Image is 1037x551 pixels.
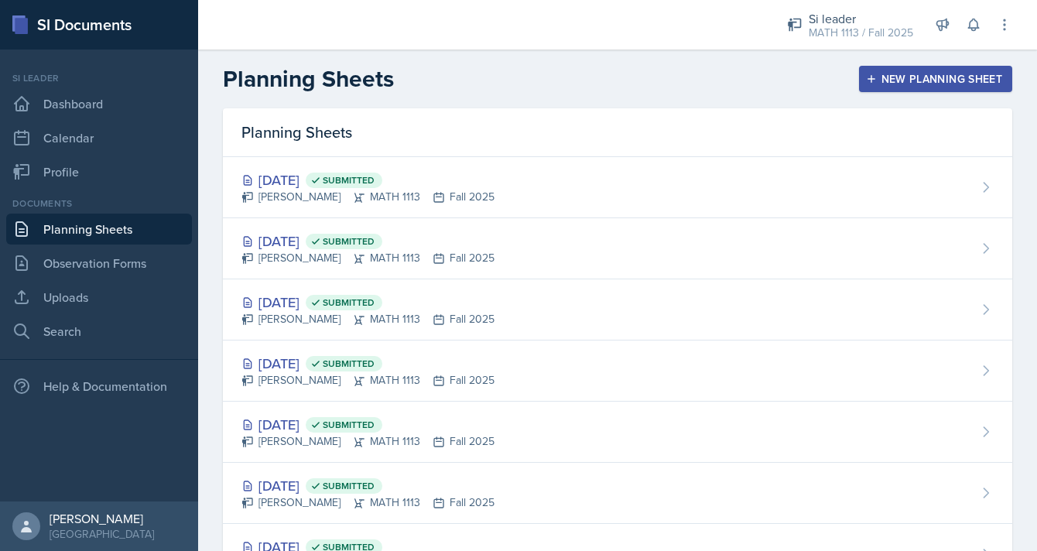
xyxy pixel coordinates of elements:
[241,250,495,266] div: [PERSON_NAME] MATH 1113 Fall 2025
[223,402,1012,463] a: [DATE] Submitted [PERSON_NAME]MATH 1113Fall 2025
[809,9,913,28] div: Si leader
[6,282,192,313] a: Uploads
[323,174,375,187] span: Submitted
[241,231,495,252] div: [DATE]
[6,214,192,245] a: Planning Sheets
[6,248,192,279] a: Observation Forms
[223,157,1012,218] a: [DATE] Submitted [PERSON_NAME]MATH 1113Fall 2025
[323,419,375,431] span: Submitted
[6,71,192,85] div: Si leader
[223,65,394,93] h2: Planning Sheets
[223,218,1012,279] a: [DATE] Submitted [PERSON_NAME]MATH 1113Fall 2025
[241,372,495,388] div: [PERSON_NAME] MATH 1113 Fall 2025
[323,235,375,248] span: Submitted
[6,371,192,402] div: Help & Documentation
[241,414,495,435] div: [DATE]
[223,341,1012,402] a: [DATE] Submitted [PERSON_NAME]MATH 1113Fall 2025
[323,358,375,370] span: Submitted
[241,475,495,496] div: [DATE]
[50,526,154,542] div: [GEOGRAPHIC_DATA]
[323,296,375,309] span: Submitted
[223,108,1012,157] div: Planning Sheets
[809,25,913,41] div: MATH 1113 / Fall 2025
[869,73,1002,85] div: New Planning Sheet
[6,316,192,347] a: Search
[241,169,495,190] div: [DATE]
[241,353,495,374] div: [DATE]
[859,66,1012,92] button: New Planning Sheet
[6,122,192,153] a: Calendar
[241,495,495,511] div: [PERSON_NAME] MATH 1113 Fall 2025
[50,511,154,526] div: [PERSON_NAME]
[223,463,1012,524] a: [DATE] Submitted [PERSON_NAME]MATH 1113Fall 2025
[241,292,495,313] div: [DATE]
[241,433,495,450] div: [PERSON_NAME] MATH 1113 Fall 2025
[6,197,192,210] div: Documents
[6,156,192,187] a: Profile
[241,189,495,205] div: [PERSON_NAME] MATH 1113 Fall 2025
[323,480,375,492] span: Submitted
[6,88,192,119] a: Dashboard
[223,279,1012,341] a: [DATE] Submitted [PERSON_NAME]MATH 1113Fall 2025
[241,311,495,327] div: [PERSON_NAME] MATH 1113 Fall 2025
